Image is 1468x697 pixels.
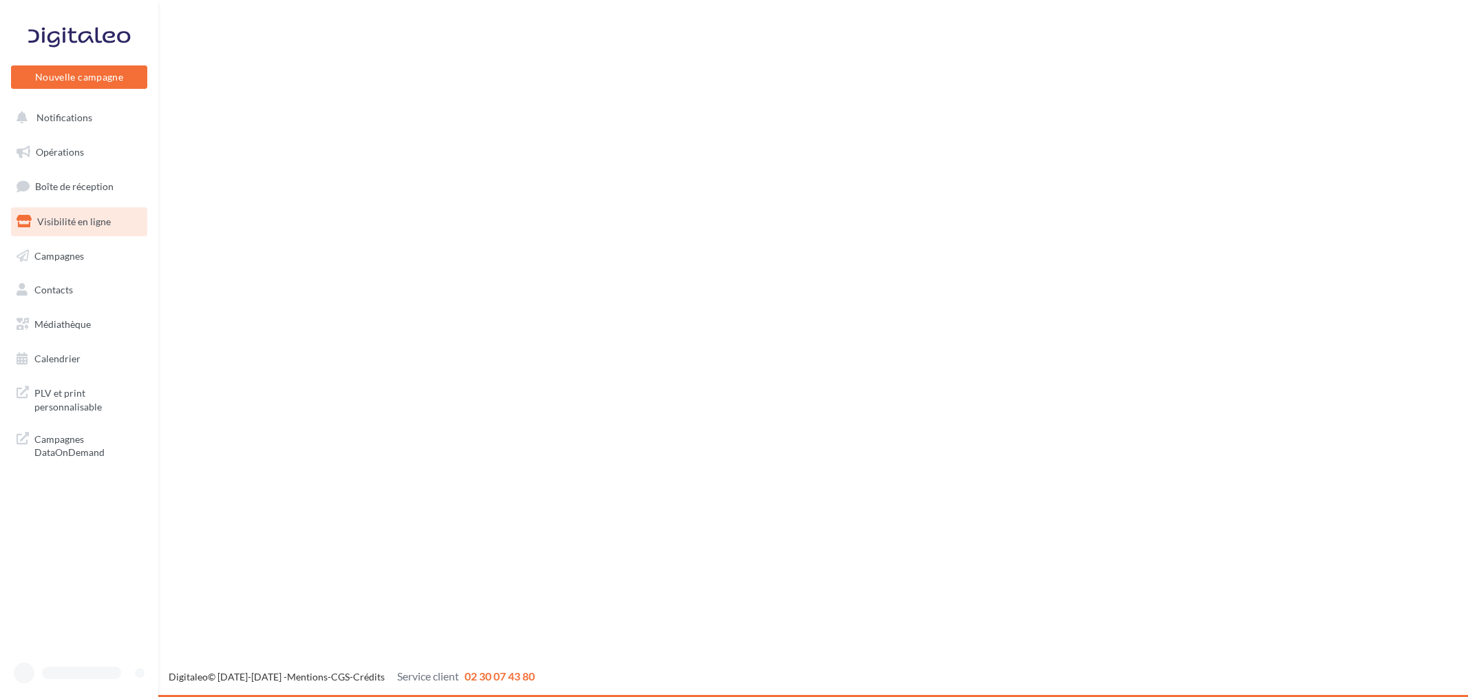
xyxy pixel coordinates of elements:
[169,671,535,683] span: © [DATE]-[DATE] - - -
[37,216,111,227] span: Visibilité en ligne
[34,384,142,413] span: PLV et print personnalisable
[34,318,91,330] span: Médiathèque
[8,103,145,132] button: Notifications
[8,344,150,373] a: Calendrier
[8,378,150,419] a: PLV et print personnalisable
[331,671,350,683] a: CGS
[36,146,84,158] span: Opérations
[34,430,142,459] span: Campagnes DataOnDemand
[8,171,150,201] a: Boîte de réception
[34,249,84,261] span: Campagnes
[8,310,150,339] a: Médiathèque
[287,671,328,683] a: Mentions
[8,138,150,167] a: Opérations
[35,180,114,192] span: Boîte de réception
[353,671,385,683] a: Crédits
[8,275,150,304] a: Contacts
[11,65,147,89] button: Nouvelle campagne
[8,424,150,465] a: Campagnes DataOnDemand
[169,671,208,683] a: Digitaleo
[34,284,73,295] span: Contacts
[34,353,81,364] span: Calendrier
[465,669,535,683] span: 02 30 07 43 80
[397,669,459,683] span: Service client
[36,112,92,123] span: Notifications
[8,207,150,236] a: Visibilité en ligne
[8,242,150,271] a: Campagnes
